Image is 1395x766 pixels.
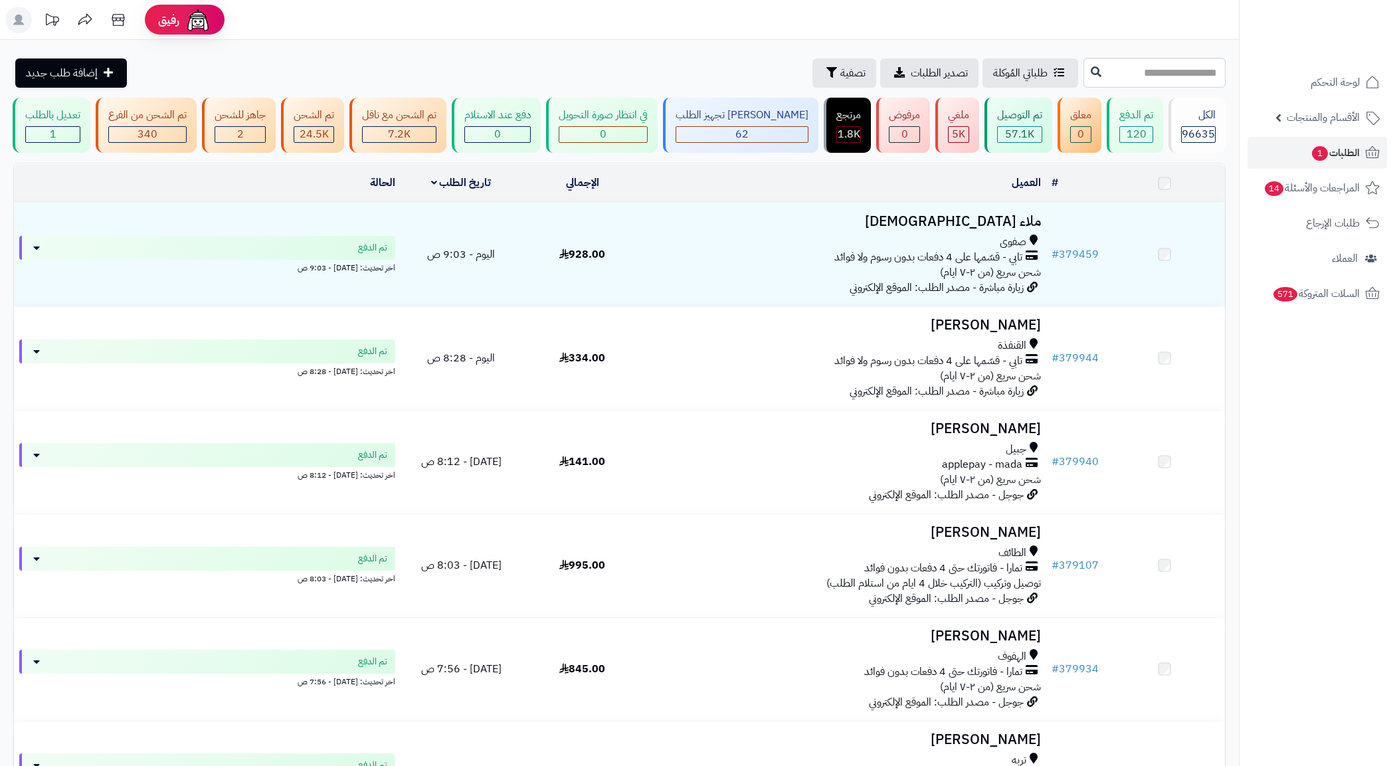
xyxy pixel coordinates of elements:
a: #379934 [1052,661,1099,677]
span: 571 [1273,287,1297,302]
span: applepay - mada [942,457,1022,472]
div: 62 [676,127,808,142]
div: اخر تحديث: [DATE] - 8:03 ص [19,571,395,585]
span: 0 [494,126,501,142]
div: 4998 [949,127,969,142]
a: طلبات الإرجاع [1248,207,1387,239]
a: [PERSON_NAME] تجهيز الطلب 62 [660,98,821,153]
a: تصدير الطلبات [880,58,978,88]
span: تصفية [840,65,866,81]
div: 0 [1071,127,1091,142]
div: 2 [215,127,265,142]
span: تابي - قسّمها على 4 دفعات بدون رسوم ولا فوائد [834,250,1022,265]
span: 340 [138,126,157,142]
span: 14 [1265,181,1283,196]
img: logo-2.png [1305,10,1382,38]
div: اخر تحديث: [DATE] - 8:28 ص [19,363,395,377]
div: [PERSON_NAME] تجهيز الطلب [676,108,808,123]
span: 96635 [1182,126,1215,142]
a: تعديل بالطلب 1 [10,98,93,153]
span: زيارة مباشرة - مصدر الطلب: الموقع الإلكتروني [850,280,1024,296]
span: شحن سريع (من ٢-٧ ايام) [940,368,1041,384]
a: العميل [1012,175,1041,191]
span: توصيل وتركيب (التركيب خلال 4 ايام من استلام الطلب) [826,575,1041,591]
img: ai-face.png [185,7,211,33]
span: العملاء [1332,249,1358,268]
a: العملاء [1248,242,1387,274]
div: اخر تحديث: [DATE] - 7:56 ص [19,674,395,688]
h3: [PERSON_NAME] [648,421,1041,436]
span: تمارا - فاتورتك حتى 4 دفعات بدون فوائد [864,561,1022,576]
div: 0 [465,127,530,142]
h3: [PERSON_NAME] [648,525,1041,540]
a: دفع عند الاستلام 0 [449,98,543,153]
span: # [1052,661,1059,677]
a: تم الدفع 120 [1104,98,1166,153]
span: 0 [1077,126,1084,142]
div: معلق [1070,108,1091,123]
div: تم الشحن من الفرع [108,108,187,123]
span: زيارة مباشرة - مصدر الطلب: الموقع الإلكتروني [850,383,1024,399]
span: السلات المتروكة [1272,284,1360,303]
a: تم الشحن 24.5K [278,98,347,153]
span: 0 [600,126,606,142]
div: دفع عند الاستلام [464,108,531,123]
span: 120 [1127,126,1147,142]
div: 0 [889,127,919,142]
span: الهفوف [998,649,1026,664]
span: 141.00 [559,454,605,470]
span: 24.5K [300,126,329,142]
span: تم الدفع [358,345,387,358]
span: طلبات الإرجاع [1306,214,1360,233]
div: اخر تحديث: [DATE] - 9:03 ص [19,260,395,274]
span: 7.2K [388,126,411,142]
span: [DATE] - 8:12 ص [421,454,502,470]
div: تم التوصيل [997,108,1042,123]
div: 1845 [837,127,860,142]
div: تم الدفع [1119,108,1153,123]
a: المراجعات والأسئلة14 [1248,172,1387,204]
div: تعديل بالطلب [25,108,80,123]
div: 120 [1120,127,1153,142]
a: في انتظار صورة التحويل 0 [543,98,660,153]
a: ملغي 5K [933,98,982,153]
div: 24539 [294,127,333,142]
a: # [1052,175,1058,191]
span: 2 [237,126,244,142]
h3: ملاء [DEMOGRAPHIC_DATA] [648,214,1041,229]
span: تم الدفع [358,241,387,254]
span: # [1052,350,1059,366]
span: 845.00 [559,661,605,677]
span: 1 [1312,146,1328,161]
a: تم الشحن من الفرع 340 [93,98,199,153]
span: شحن سريع (من ٢-٧ ايام) [940,679,1041,695]
a: #379107 [1052,557,1099,573]
a: السلات المتروكة571 [1248,278,1387,310]
a: مرتجع 1.8K [821,98,874,153]
span: شحن سريع (من ٢-٧ ايام) [940,472,1041,488]
span: [DATE] - 8:03 ص [421,557,502,573]
div: 7222 [363,127,436,142]
span: رفيق [158,12,179,28]
span: 57.1K [1005,126,1034,142]
div: 1 [26,127,80,142]
a: تاريخ الطلب [431,175,492,191]
span: جوجل - مصدر الطلب: الموقع الإلكتروني [869,694,1024,710]
span: # [1052,246,1059,262]
div: 57055 [998,127,1042,142]
div: 0 [559,127,647,142]
span: 62 [735,126,749,142]
div: ملغي [948,108,969,123]
span: صفوى [1000,235,1026,250]
a: الكل96635 [1166,98,1228,153]
span: 928.00 [559,246,605,262]
span: تم الدفع [358,655,387,668]
a: تم الشحن مع ناقل 7.2K [347,98,449,153]
span: # [1052,454,1059,470]
span: الأقسام والمنتجات [1287,108,1360,127]
span: الطائف [998,545,1026,561]
span: اليوم - 9:03 ص [427,246,495,262]
a: طلباتي المُوكلة [982,58,1078,88]
span: 995.00 [559,557,605,573]
a: الحالة [370,175,395,191]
